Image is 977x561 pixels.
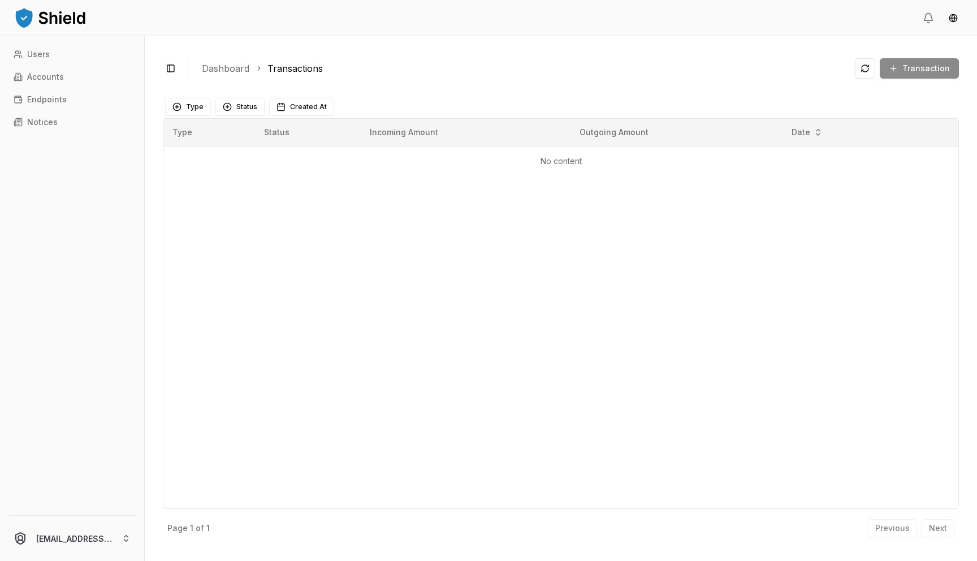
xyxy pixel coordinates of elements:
button: Created At [269,98,334,116]
button: Status [215,98,265,116]
p: Accounts [27,73,64,81]
img: ShieldPay Logo [14,6,87,29]
th: Status [255,119,361,146]
p: Page [167,524,188,532]
a: Users [9,45,135,63]
th: Outgoing Amount [570,119,781,146]
th: Incoming Amount [361,119,570,146]
p: Notices [27,118,58,126]
span: Created At [290,102,327,111]
nav: breadcrumb [202,62,846,75]
th: Type [163,119,255,146]
a: Endpoints [9,90,135,109]
p: of [196,524,204,532]
p: [EMAIL_ADDRESS][DOMAIN_NAME] [36,533,113,545]
a: Dashboard [202,62,249,75]
a: Accounts [9,68,135,86]
p: 1 [190,524,193,532]
p: No content [172,156,949,167]
p: Users [27,50,50,58]
button: Date [787,123,827,141]
p: 1 [206,524,210,532]
button: [EMAIL_ADDRESS][DOMAIN_NAME] [5,520,140,556]
a: Transactions [267,62,323,75]
a: Notices [9,113,135,131]
p: Endpoints [27,96,67,103]
button: Type [165,98,211,116]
